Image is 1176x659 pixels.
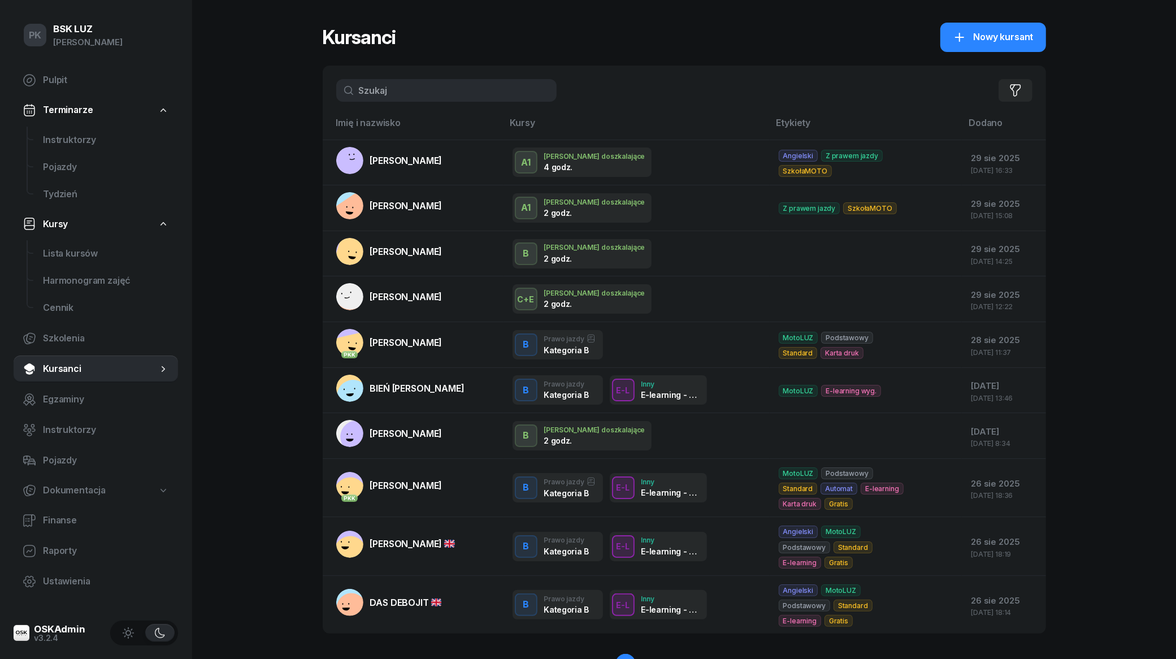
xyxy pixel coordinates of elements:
[544,605,589,614] div: Kategoria B
[779,150,818,162] span: Angielski
[861,483,903,495] span: E-learning
[515,424,537,447] button: B
[821,332,873,344] span: Podstawowy
[641,536,700,544] div: Inny
[779,498,821,510] span: Karta druk
[641,605,700,614] div: E-learning - 90 dni
[43,133,169,148] span: Instruktorzy
[971,212,1036,219] div: [DATE] 15:08
[336,238,442,265] a: [PERSON_NAME]
[779,467,818,479] span: MotoLUZ
[513,292,539,306] div: C+E
[971,476,1036,491] div: 26 sie 2025
[821,526,861,537] span: MotoLUZ
[544,254,603,263] div: 2 godz.
[612,598,635,612] div: E-L
[641,547,700,556] div: E-learning - 90 dni
[14,355,178,383] a: Kursanci
[971,303,1036,310] div: [DATE] 12:22
[43,331,169,346] span: Szkolenia
[517,198,535,218] div: A1
[517,153,535,172] div: A1
[336,375,465,402] a: BIEŃ [PERSON_NAME]
[370,597,442,608] span: DAS DEBOJIT
[14,478,178,504] a: Dokumentacja
[612,535,635,558] button: E-L
[43,73,169,88] span: Pulpit
[971,379,1036,393] div: [DATE]
[370,337,442,348] span: [PERSON_NAME]
[544,436,603,445] div: 2 godz.
[971,197,1036,211] div: 29 sie 2025
[544,208,603,218] div: 2 godz.
[940,23,1045,52] a: Nowy kursant
[43,392,169,407] span: Egzaminy
[34,154,178,181] a: Pojazdy
[504,115,770,140] th: Kursy
[34,625,85,634] div: OSKAdmin
[971,440,1036,447] div: [DATE] 8:34
[971,333,1036,348] div: 28 sie 2025
[336,531,455,558] a: [PERSON_NAME]
[370,480,442,491] span: [PERSON_NAME]
[779,600,830,612] span: Podstawowy
[544,426,645,433] div: [PERSON_NAME] doszkalające
[14,447,178,474] a: Pojazdy
[821,347,863,359] span: Karta druk
[43,483,106,498] span: Dokumentacja
[612,480,635,495] div: E-L
[43,423,169,437] span: Instruktorzy
[341,351,358,358] div: PKK
[370,383,465,394] span: BIEŃ [PERSON_NAME]
[14,325,178,352] a: Szkolenia
[779,541,830,553] span: Podstawowy
[612,539,635,553] div: E-L
[518,335,533,354] div: B
[14,67,178,94] a: Pulpit
[971,349,1036,356] div: [DATE] 11:37
[779,557,821,569] span: E-learning
[641,488,700,497] div: E-learning - 90 dni
[544,536,589,544] div: Prawo jazdy
[544,595,589,602] div: Prawo jazdy
[779,347,818,359] span: Standard
[971,535,1036,549] div: 26 sie 2025
[43,274,169,288] span: Harmonogram zajęć
[779,584,818,596] span: Angielski
[544,345,596,355] div: Kategoria B
[779,615,821,627] span: E-learning
[14,386,178,413] a: Egzaminy
[971,424,1036,439] div: [DATE]
[518,537,533,556] div: B
[612,476,635,499] button: E-L
[14,417,178,444] a: Instruktorzy
[834,541,873,553] span: Standard
[971,167,1036,174] div: [DATE] 16:33
[336,589,442,616] a: DAS DEBOJIT
[971,242,1036,257] div: 29 sie 2025
[14,625,29,641] img: logo-xs@2x.png
[971,394,1036,402] div: [DATE] 13:46
[341,495,358,502] div: PKK
[336,147,442,174] a: [PERSON_NAME]
[971,492,1036,499] div: [DATE] 18:36
[824,615,853,627] span: Gratis
[779,385,818,397] span: MotoLUZ
[641,595,700,602] div: Inny
[515,151,537,174] button: A1
[518,244,533,263] div: B
[779,526,818,537] span: Angielski
[544,380,589,388] div: Prawo jazdy
[824,498,853,510] span: Gratis
[544,547,589,556] div: Kategoria B
[34,267,178,294] a: Harmonogram zajęć
[29,31,42,40] span: PK
[612,593,635,616] button: E-L
[971,151,1036,166] div: 29 sie 2025
[824,557,853,569] span: Gratis
[34,634,85,642] div: v3.2.4
[821,385,881,397] span: E-learning wyg.
[544,244,645,251] div: [PERSON_NAME] doszkalające
[971,288,1036,302] div: 29 sie 2025
[34,127,178,154] a: Instruktorzy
